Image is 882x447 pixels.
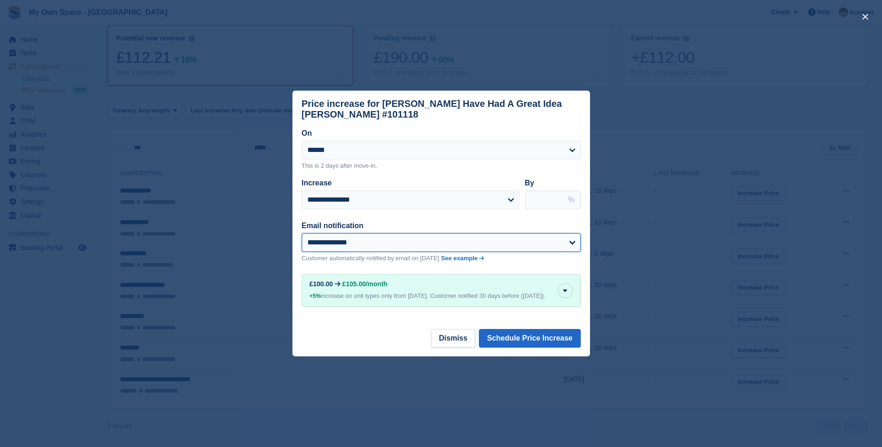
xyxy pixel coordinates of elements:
span: /month [366,280,388,288]
span: See example [441,255,478,262]
p: This is 2 days after move-in. [302,161,581,171]
label: On [302,129,312,137]
div: £100.00 [310,280,333,288]
span: Customer notified 30 days before ([DATE]). [430,292,545,299]
label: By [525,179,534,187]
button: Schedule Price Increase [479,329,580,348]
div: Price increase for [PERSON_NAME] Have Had A Great Idea [PERSON_NAME] #101118 [302,99,581,120]
p: Customer automatically notified by email on [DATE] [302,254,439,263]
label: Email notification [302,222,364,230]
button: close [858,9,873,24]
div: +5% [310,291,321,301]
label: Increase [302,179,332,187]
button: Dismiss [431,329,475,348]
a: See example [441,254,484,263]
span: £105.00 [342,280,366,288]
span: increase on unit types only from [DATE]. [310,292,429,299]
